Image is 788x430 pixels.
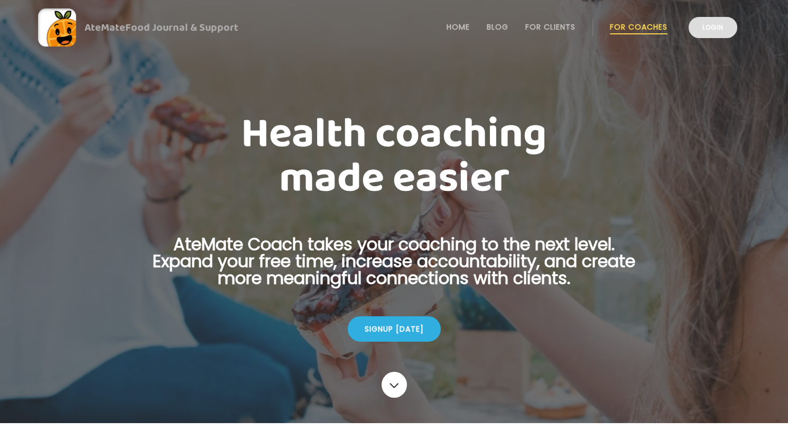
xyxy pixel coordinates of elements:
span: Food Journal & Support [125,19,238,36]
a: For Clients [525,23,576,31]
h1: Health coaching made easier [136,112,652,201]
a: Home [447,23,470,31]
a: Login [689,17,737,38]
p: AteMate Coach takes your coaching to the next level. Expand your free time, increase accountabili... [136,236,652,299]
div: AteMate [76,19,238,36]
a: Blog [487,23,508,31]
div: Signup [DATE] [348,316,441,342]
a: For Coaches [610,23,668,31]
a: AteMateFood Journal & Support [38,8,750,47]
